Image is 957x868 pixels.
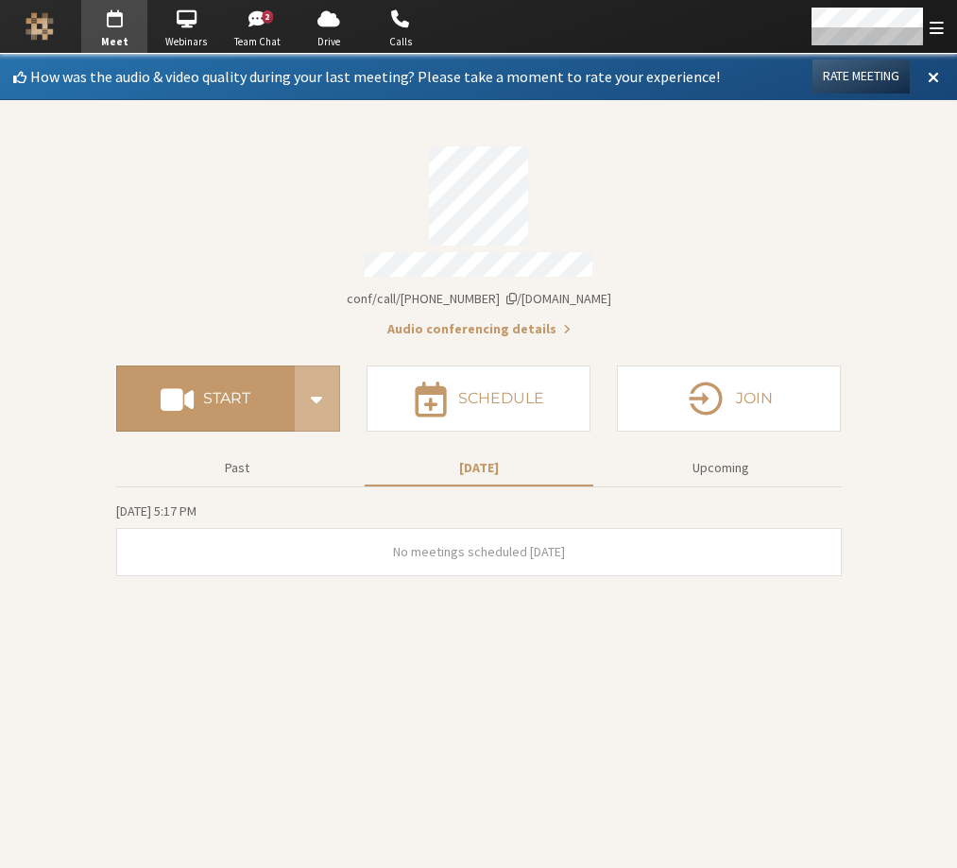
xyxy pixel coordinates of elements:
[296,34,362,50] span: Drive
[116,502,197,519] span: [DATE] 5:17 PM
[387,319,571,339] button: Audio conferencing details
[116,501,842,576] section: Today's Meetings
[262,10,274,24] div: 2
[123,451,351,485] button: Past
[116,133,842,339] section: Account details
[812,60,910,94] button: Rate Meeting
[26,12,54,41] img: Iotum
[203,391,250,406] h4: Start
[607,451,835,485] button: Upcoming
[367,366,590,432] button: Schedule
[347,290,611,307] span: Copy my meeting room link
[153,34,219,50] span: Webinars
[365,451,593,485] button: [DATE]
[458,391,544,406] h4: Schedule
[910,819,943,855] iframe: Chat
[736,391,773,406] h4: Join
[81,34,147,50] span: Meet
[225,34,291,50] span: Team Chat
[367,34,434,50] span: Calls
[617,366,841,432] button: Join
[295,366,340,432] div: Start conference options
[393,543,565,560] span: No meetings scheduled [DATE]
[347,289,611,309] button: Copy my meeting room linkCopy my meeting room link
[30,67,720,86] span: How was the audio & video quality during your last meeting? Please take a moment to rate your exp...
[116,366,295,432] button: Start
